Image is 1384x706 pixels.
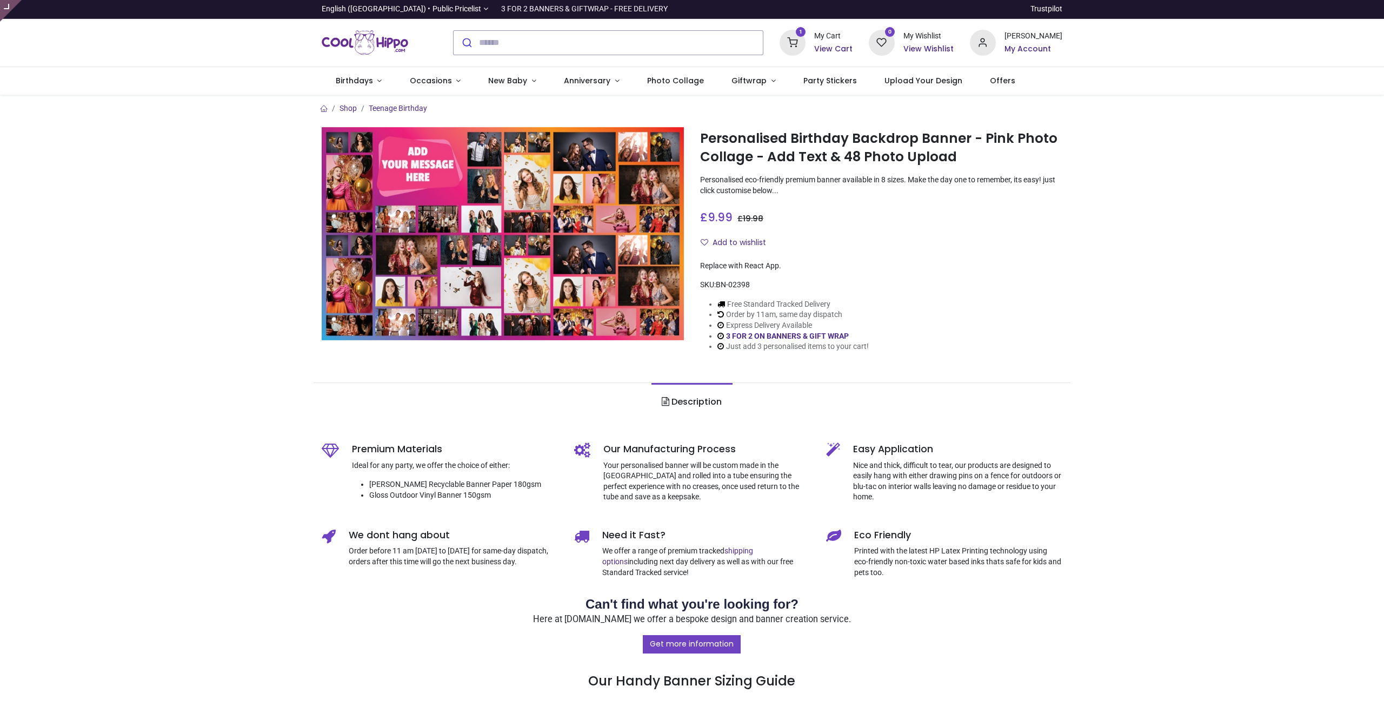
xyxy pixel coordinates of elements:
[780,37,806,46] a: 1
[349,529,558,542] h5: We dont hang about
[884,75,962,86] span: Upload Your Design
[396,67,475,95] a: Occasions
[602,529,810,542] h5: Need it Fast?
[903,44,954,55] a: View Wishlist
[717,67,789,95] a: Giftwrap
[708,209,733,225] span: 9.99
[700,175,1062,196] p: Personalised eco-friendly premium banner available in 8 sizes. Make the day one to remember, its ...
[717,309,869,320] li: Order by 11am, same day dispatch
[700,129,1062,167] h1: Personalised Birthday Backdrop Banner - Pink Photo Collage - Add Text & 48 Photo Upload
[1030,4,1062,15] a: Trustpilot
[369,490,558,501] li: Gloss Outdoor Vinyl Banner 150gsm
[814,44,853,55] a: View Cart
[1004,44,1062,55] a: My Account
[717,299,869,310] li: Free Standard Tracked Delivery
[854,529,1062,542] h5: Eco Friendly
[651,383,732,421] a: Description
[603,460,810,503] p: Your personalised banner will be custom made in the [GEOGRAPHIC_DATA] and rolled into a tube ensu...
[369,479,558,490] li: [PERSON_NAME] Recyclable Banner Paper 180gsm
[454,31,479,55] button: Submit
[990,75,1015,86] span: Offers
[410,75,452,86] span: Occasions
[352,460,558,471] p: Ideal for any party, we offer the choice of either:
[885,27,895,37] sup: 0
[1004,31,1062,42] div: [PERSON_NAME]
[701,239,708,246] i: Add to wishlist
[903,31,954,42] div: My Wishlist
[737,213,763,224] span: £
[717,341,869,352] li: Just add 3 personalised items to your cart!
[700,280,1062,291] div: SKU:
[336,75,373,86] span: Birthdays
[700,234,775,252] button: Add to wishlistAdd to wishlist
[700,209,733,225] span: £
[602,546,810,578] p: We offer a range of premium tracked including next day delivery as well as with our free Standard...
[814,31,853,42] div: My Cart
[853,443,1062,456] h5: Easy Application
[726,332,849,340] a: 3 FOR 2 ON BANNERS & GIFT WRAP
[340,104,357,113] a: Shop
[853,460,1062,503] p: Nice and thick, difficult to tear, our products are designed to easily hang with either drawing p...
[869,37,895,46] a: 0
[322,613,1062,626] p: Here at [DOMAIN_NAME] we offer a bespoke design and banner creation service.
[475,67,550,95] a: New Baby
[731,75,767,86] span: Giftwrap
[700,261,1062,272] div: Replace with React App.
[322,4,488,15] a: English ([GEOGRAPHIC_DATA]) •Public Pricelist
[564,75,610,86] span: Anniversary
[322,28,408,58] img: Cool Hippo
[369,104,427,113] a: Teenage Birthday
[488,75,527,86] span: New Baby
[352,443,558,456] h5: Premium Materials
[349,546,558,567] p: Order before 11 am [DATE] to [DATE] for same-day dispatch, orders after this time will go the nex...
[322,28,408,58] a: Logo of Cool Hippo
[643,635,741,654] a: Get more information
[717,320,869,331] li: Express Delivery Available
[716,280,750,289] span: BN-02398
[743,213,763,224] span: 19.98
[854,546,1062,578] p: Printed with the latest HP Latex Printing technology using eco-friendly non-toxic water based ink...
[803,75,857,86] span: Party Stickers
[322,127,684,340] img: Personalised Birthday Backdrop Banner - Pink Photo Collage - Add Text & 48 Photo Upload
[501,4,668,15] div: 3 FOR 2 BANNERS & GIFTWRAP - FREE DELIVERY
[550,67,633,95] a: Anniversary
[647,75,704,86] span: Photo Collage
[322,67,396,95] a: Birthdays
[796,27,806,37] sup: 1
[322,635,1062,691] h3: Our Handy Banner Sizing Guide
[322,595,1062,613] h2: Can't find what you're looking for?
[603,443,810,456] h5: Our Manufacturing Process
[432,4,481,15] span: Public Pricelist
